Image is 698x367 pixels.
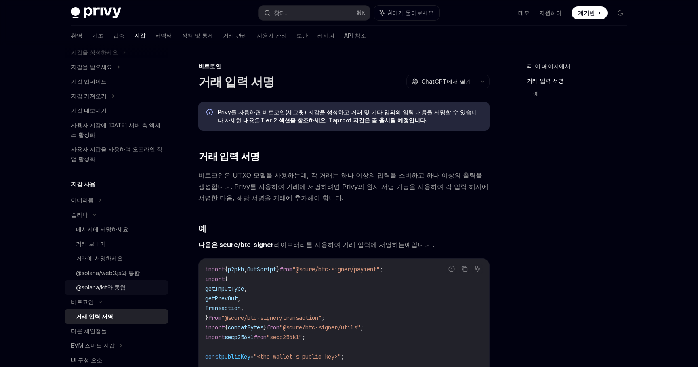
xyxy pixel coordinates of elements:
[446,264,457,274] button: 잘못된 코드 신고
[472,264,483,274] button: AI에게 물어보세요
[302,333,305,341] span: ;
[76,269,140,276] font: @solana/web3.js와 통합
[280,266,292,273] span: from
[71,107,107,114] font: 지갑 내보내기
[225,333,254,341] span: secp256k1
[76,313,113,320] font: 거래 입력 서명
[71,78,107,85] font: 지갑 업데이트
[71,211,88,218] font: 솔라나
[344,26,366,45] a: API 참조
[198,224,206,233] font: 예
[92,32,103,39] font: 기초
[257,32,287,39] font: 사용자 관리
[244,266,247,273] span: ,
[362,10,365,16] font: K
[406,75,476,88] button: ChatGPT에서 열기
[71,122,160,138] font: 사용자 지갑에 [DATE] 서버 측 액세스 활성화
[65,266,168,280] a: @solana/web3.js와 통합
[578,9,595,16] font: 계기반
[221,353,250,360] span: publicKey
[257,26,287,45] a: 사용자 관리
[65,74,168,89] a: 지갑 업데이트
[228,324,263,331] span: concatBytes
[65,324,168,338] a: 다른 체인점들
[65,309,168,324] a: 거래 입력 서명
[344,32,366,39] font: API 참조
[155,26,172,45] a: 커넥터
[535,63,570,69] font: 이 페이지에서
[317,32,334,39] font: 레시피
[113,26,124,45] a: 입증
[374,6,439,20] button: AI에게 물어보세요
[221,314,322,321] span: "@scure/btc-signer/transaction"
[205,304,241,312] span: Transaction
[223,26,247,45] a: 거래 관리
[71,180,95,187] font: 지갑 사용
[71,197,94,203] font: 이더리움
[205,275,225,283] span: import
[274,241,405,249] font: 라이브러리를 사용하여 거래 입력에 서명하는
[259,6,370,20] button: 찾다...⌘K
[205,353,221,360] span: const
[134,26,145,45] a: 지갑
[247,266,276,273] span: OutScript
[225,275,228,283] span: {
[71,146,162,162] font: 사용자 지갑을 사용하여 오프라인 작업 활성화
[71,63,112,70] font: 지갑을 받으세요
[71,7,121,19] img: 어두운 로고
[260,117,427,124] a: Tier 2 섹션을 참조하세요. Taproot 지갑은 곧 출시될 예정입니다.
[527,74,633,87] a: 거래 입력 서명
[208,314,221,321] span: from
[198,63,221,69] font: 비트코인
[205,295,238,302] span: getPrevOut
[113,32,124,39] font: 입증
[134,32,145,39] font: 지갑
[539,9,562,16] font: 지원하다
[182,32,213,39] font: 정책 및 통제
[539,9,562,17] a: 지원하다
[527,77,564,84] font: 거래 입력 서명
[322,314,325,321] span: ;
[223,32,247,39] font: 거래 관리
[205,285,244,292] span: getInputType
[71,342,115,349] font: EVM 스마트 지갑
[380,266,383,273] span: ;
[205,324,225,331] span: import
[296,32,308,39] font: 보안
[71,357,102,363] font: UI 구성 요소
[65,103,168,118] a: 지갑 내보내기
[218,109,477,124] font: Privy를 사용하면 비트코인(세그윗) 지갑을 생성하고 거래 및 기타 임의의 입력 내용을 서명할 수 있습니다.
[71,298,94,305] font: 비트코인
[206,109,214,117] svg: 정보
[572,6,608,19] a: 계기반
[263,324,267,331] span: }
[296,26,308,45] a: 보안
[65,222,168,237] a: 메시지에 서명하세요
[292,266,380,273] span: "@scure/btc-signer/payment"
[198,74,274,89] font: 거래 입력 서명
[205,266,225,273] span: import
[244,285,247,292] span: ,
[518,9,530,17] a: 데모
[71,92,107,99] font: 지갑 가져오기
[250,353,254,360] span: =
[533,87,633,100] a: 예
[76,240,106,247] font: 거래 보내기
[533,90,539,97] font: 예
[241,304,244,312] span: ,
[228,266,244,273] span: p2pkh
[76,255,123,262] font: 거래에 서명하세요
[76,226,128,233] font: 메시지에 서명하세요
[518,9,530,16] font: 데모
[614,6,627,19] button: 다크 모드 전환
[274,9,289,16] font: 찾다...
[65,237,168,251] a: 거래 보내기
[459,264,470,274] button: 코드 블록의 내용을 복사하세요
[238,295,241,302] span: ,
[198,241,274,249] font: 다음은 scure/btc-signer
[225,266,228,273] span: {
[421,78,471,85] font: ChatGPT에서 열기
[71,327,107,334] font: 다른 체인점들
[276,266,280,273] span: }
